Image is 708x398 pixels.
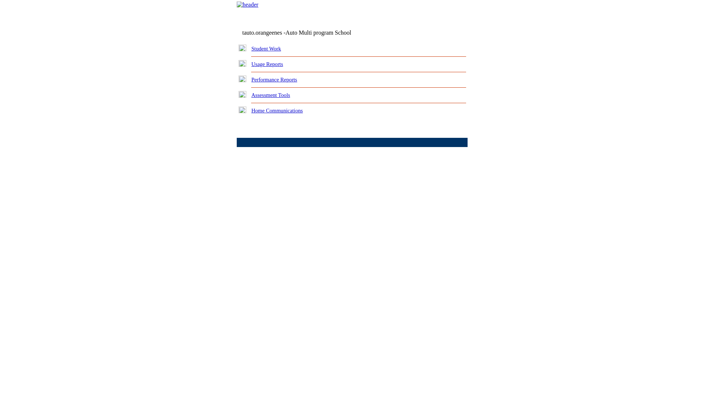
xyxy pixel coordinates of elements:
a: Home Communications [251,108,303,114]
img: header [237,1,258,8]
img: plus.gif [239,76,246,82]
img: plus.gif [239,45,246,51]
a: Assessment Tools [251,92,290,98]
img: plus.gif [239,107,246,113]
a: Performance Reports [251,77,297,83]
a: Student Work [251,46,281,52]
img: plus.gif [239,60,246,67]
nobr: Auto Multi program School [285,29,351,36]
a: Usage Reports [251,61,283,67]
td: tauto.orangeenes - [242,29,378,36]
img: plus.gif [239,91,246,98]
